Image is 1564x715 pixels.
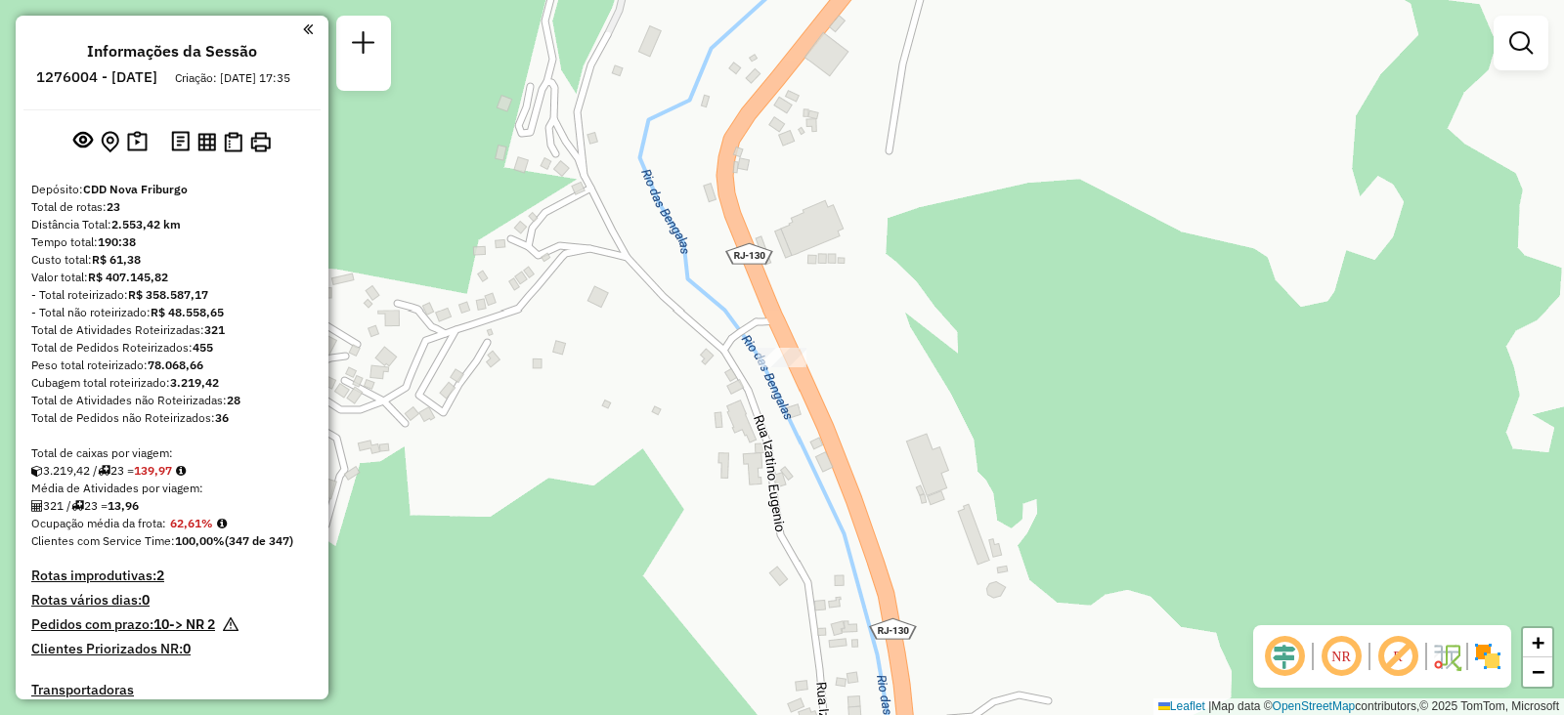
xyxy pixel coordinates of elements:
[31,181,313,198] div: Depósito:
[344,23,383,67] a: Nova sessão e pesquisa
[31,409,313,427] div: Total de Pedidos não Roteirizados:
[98,465,110,477] i: Total de rotas
[758,348,806,367] div: Atividade não roteirizada - LENICE DE OLIVEIRA
[31,465,43,477] i: Cubagem total roteirizado
[153,615,169,633] strong: 10
[31,480,313,497] div: Média de Atividades por viagem:
[128,287,208,302] strong: R$ 358.587,17
[1208,699,1211,713] span: |
[167,69,298,87] div: Criação: [DATE] 17:35
[204,322,225,337] strong: 321
[108,498,139,513] strong: 13,96
[142,591,150,609] strong: 0
[36,68,157,86] h6: 1276004 - [DATE]
[223,616,239,641] em: Há pedidos NR próximo a expirar
[31,339,313,357] div: Total de Pedidos Roteirizados:
[167,127,194,157] button: Logs desbloquear sessão
[1273,699,1356,713] a: OpenStreetMap
[246,128,275,156] button: Imprimir Rotas
[1501,23,1541,63] a: Exibir filtros
[107,199,120,214] strong: 23
[1261,633,1308,680] span: Ocultar deslocamento
[31,374,313,392] div: Cubagem total roteirizado:
[1523,657,1552,687] a: Zoom out
[151,305,224,319] strong: R$ 48.558,65
[227,393,240,407] strong: 28
[220,128,246,156] button: Visualizar Romaneio
[31,198,313,216] div: Total de rotas:
[134,463,172,478] strong: 139,97
[69,126,97,157] button: Exibir sessão original
[31,500,43,512] i: Total de Atividades
[31,286,313,304] div: - Total roteirizado:
[97,127,123,157] button: Centralizar mapa no depósito ou ponto de apoio
[170,375,219,390] strong: 3.219,42
[31,357,313,374] div: Peso total roteirizado:
[217,518,227,529] em: Média calculada utilizando a maior ocupação (%Peso ou %Cubagem) de cada rota da sessão. Rotas cro...
[215,410,229,425] strong: 36
[148,357,203,372] strong: 78.068,66
[1153,698,1564,715] div: Map data © contributors,© 2025 TomTom, Microsoft
[169,615,215,633] strong: -> NR 2
[31,616,215,633] h4: Pedidos com prazo:
[31,568,313,584] h4: Rotas improdutivas:
[31,462,313,480] div: 3.219,42 / 23 =
[111,217,181,231] strong: 2.553,42 km
[1318,633,1365,680] span: Ocultar NR
[31,304,313,321] div: - Total não roteirizado:
[31,233,313,251] div: Tempo total:
[31,216,313,233] div: Distância Total:
[1523,628,1552,657] a: Zoom in
[31,269,313,286] div: Valor total:
[170,516,213,530] strong: 62,61%
[98,234,136,249] strong: 190:38
[1158,699,1205,713] a: Leaflet
[31,592,313,609] h4: Rotas vários dias:
[1431,641,1462,672] img: Fluxo de ruas
[175,533,225,548] strong: 100,00%
[194,128,220,154] button: Visualizar relatório de Roteirização
[31,682,313,698] h4: Transportadoras
[92,252,141,267] strong: R$ 61,38
[1472,641,1503,672] img: Exibir/Ocultar setores
[225,533,293,548] strong: (347 de 347)
[31,444,313,462] div: Total de caixas por viagem:
[71,500,84,512] i: Total de rotas
[156,567,164,584] strong: 2
[303,18,313,40] a: Clique aqui para minimizar o painel
[31,533,175,548] span: Clientes com Service Time:
[87,42,257,61] h4: Informações da Sessão
[1532,659,1544,684] span: −
[83,182,188,196] strong: CDD Nova Friburgo
[1532,630,1544,654] span: +
[183,640,191,657] strong: 0
[31,321,313,339] div: Total de Atividades Roteirizadas:
[31,497,313,515] div: 321 / 23 =
[193,340,213,355] strong: 455
[31,516,166,530] span: Ocupação média da frota:
[123,127,152,157] button: Painel de Sugestão
[31,251,313,269] div: Custo total:
[176,465,186,477] i: Meta Caixas/viagem: 173,30 Diferença: -33,33
[31,392,313,409] div: Total de Atividades não Roteirizadas:
[31,641,313,657] h4: Clientes Priorizados NR:
[1374,633,1421,680] span: Exibir rótulo
[88,270,168,284] strong: R$ 407.145,82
